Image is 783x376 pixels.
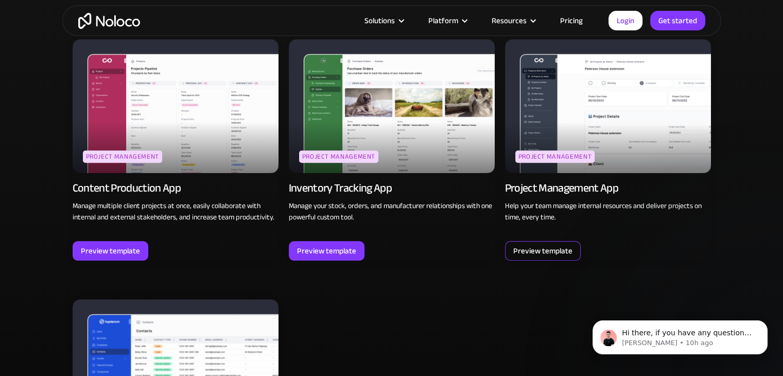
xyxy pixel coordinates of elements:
div: Preview template [297,244,356,258]
div: Content Production App [73,181,181,195]
p: Help your team manage internal resources and deliver projects on time, every time. [505,200,711,223]
a: Project ManagementInventory Tracking AppManage your stock, orders, and manufacturer relationships... [289,39,495,261]
div: Project Management [299,150,379,163]
iframe: Intercom notifications message [577,299,783,371]
p: Manage multiple client projects at once, easily collaborate with internal and external stakeholde... [73,200,279,223]
div: Preview template [513,244,572,258]
div: Solutions [364,14,395,27]
a: Project ManagementContent Production AppManage multiple client projects at once, easily collabora... [73,39,279,261]
div: Resources [492,14,527,27]
div: Platform [415,14,479,27]
div: Inventory Tracking App [289,181,392,195]
div: Resources [479,14,547,27]
div: Preview template [81,244,140,258]
a: Login [608,11,642,30]
div: Solutions [352,14,415,27]
div: Project Management App [505,181,618,195]
div: Platform [428,14,458,27]
div: Project Management [83,150,163,163]
a: home [78,13,140,29]
div: Project Management [515,150,595,163]
a: Pricing [547,14,596,27]
a: Get started [650,11,705,30]
a: Project ManagementProject Management AppHelp your team manage internal resources and deliver proj... [505,39,711,261]
p: Manage your stock, orders, and manufacturer relationships with one powerful custom tool. [289,200,495,223]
